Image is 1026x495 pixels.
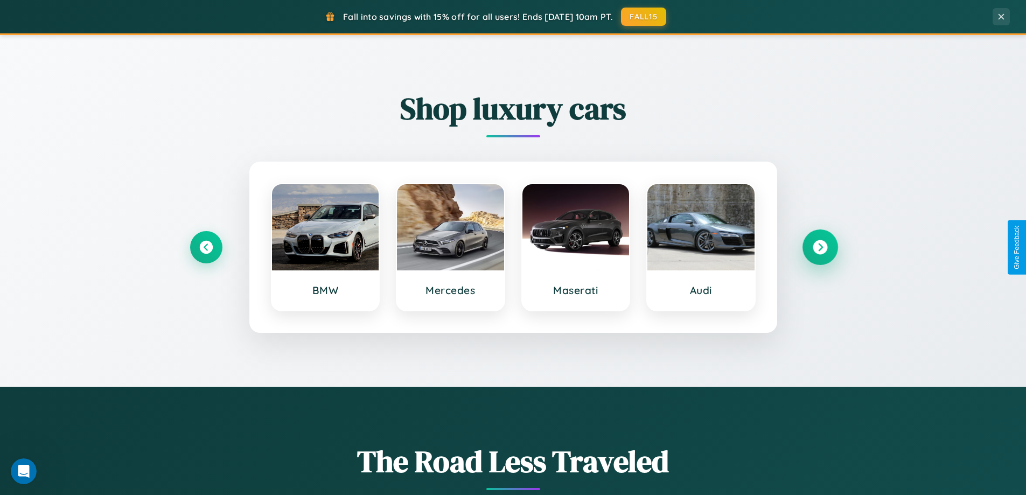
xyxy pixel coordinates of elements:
[533,284,619,297] h3: Maserati
[190,441,836,482] h1: The Road Less Traveled
[658,284,744,297] h3: Audi
[1013,226,1021,269] div: Give Feedback
[621,8,666,26] button: FALL15
[343,11,613,22] span: Fall into savings with 15% off for all users! Ends [DATE] 10am PT.
[11,458,37,484] iframe: Intercom live chat
[283,284,368,297] h3: BMW
[408,284,493,297] h3: Mercedes
[190,88,836,129] h2: Shop luxury cars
